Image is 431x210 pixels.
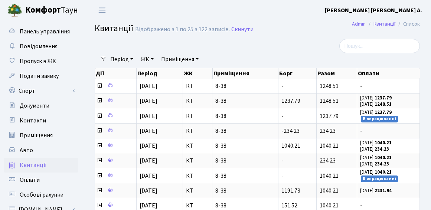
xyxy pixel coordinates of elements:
span: 8-38 [215,113,275,119]
b: 1040.21 [375,140,392,146]
span: КТ [186,128,209,134]
span: [DATE] [140,127,157,135]
span: Документи [20,102,49,110]
a: Приміщення [158,53,202,66]
b: 234.23 [375,161,389,167]
span: 8-38 [215,128,275,134]
span: КТ [186,113,209,119]
span: - [281,172,284,180]
span: -234.23 [281,127,300,135]
span: 8-38 [215,158,275,164]
span: КТ [186,203,209,209]
b: 1248.51 [375,101,392,108]
a: Оплати [4,173,78,187]
small: [DATE]: [360,154,392,161]
img: logo.png [7,3,22,18]
b: 234.23 [375,146,389,152]
b: 1237.79 [375,109,392,116]
span: [DATE] [140,82,157,90]
span: Приміщення [20,131,53,140]
small: [DATE]: [360,169,392,175]
b: [PERSON_NAME] [PERSON_NAME] А. [325,6,422,14]
span: 234.23 [320,127,336,135]
span: 1191.73 [281,187,300,195]
small: В опрацюванні [361,116,398,122]
span: Панель управління [20,27,70,36]
span: 1040.21 [320,172,339,180]
a: Період [107,53,136,66]
span: 1040.21 [320,201,339,210]
small: [DATE]: [360,101,392,108]
span: КТ [186,83,209,89]
span: 1237.79 [281,97,300,105]
span: 8-38 [215,188,275,194]
span: 151.52 [281,201,297,210]
a: Контакти [4,113,78,128]
span: КТ [186,173,209,179]
a: Квитанції [373,20,395,28]
a: Панель управління [4,24,78,39]
span: 8-38 [215,83,275,89]
span: Особові рахунки [20,191,63,199]
span: 234.23 [320,157,336,165]
li: Список [395,20,420,28]
th: Оплати [357,68,420,79]
a: Пропуск в ЖК [4,54,78,69]
th: Дії [95,68,137,79]
span: - [360,203,417,209]
nav: breadcrumb [341,16,431,32]
span: 1040.21 [281,142,300,150]
small: [DATE]: [360,187,392,194]
span: КТ [186,143,209,149]
a: [PERSON_NAME] [PERSON_NAME] А. [325,6,422,15]
span: КТ [186,158,209,164]
span: Повідомлення [20,42,58,50]
small: В опрацюванні [361,175,398,182]
span: [DATE] [140,112,157,120]
span: 8-38 [215,203,275,209]
span: [DATE] [140,172,157,180]
span: 1248.51 [320,82,339,90]
span: - [360,83,417,89]
small: [DATE]: [360,146,389,152]
span: 1040.21 [320,187,339,195]
small: [DATE]: [360,161,389,167]
span: Авто [20,146,33,154]
small: [DATE]: [360,95,392,101]
th: Період [137,68,183,79]
button: Переключити навігацію [93,4,111,16]
a: Скинути [231,26,254,33]
b: 2231.94 [375,187,392,194]
a: Admin [352,20,366,28]
a: Подати заявку [4,69,78,83]
small: [DATE]: [360,109,392,116]
span: - [281,82,284,90]
a: Спорт [4,83,78,98]
span: [DATE] [140,201,157,210]
th: Приміщення [213,68,278,79]
b: 1040.21 [375,169,392,175]
th: Разом [317,68,357,79]
a: Квитанції [4,158,78,173]
b: 1040.21 [375,154,392,161]
input: Пошук... [339,39,420,53]
span: Квитанції [20,161,47,169]
span: 8-38 [215,143,275,149]
span: [DATE] [140,142,157,150]
a: Документи [4,98,78,113]
span: Оплати [20,176,40,184]
span: [DATE] [140,187,157,195]
th: Борг [278,68,317,79]
b: Комфорт [25,4,61,16]
span: [DATE] [140,97,157,105]
span: 1248.51 [320,97,339,105]
small: [DATE]: [360,140,392,146]
a: Авто [4,143,78,158]
a: Особові рахунки [4,187,78,202]
span: КТ [186,98,209,104]
b: 1237.79 [375,95,392,101]
span: - [281,157,284,165]
span: 8-38 [215,98,275,104]
span: Подати заявку [20,72,59,80]
span: Квитанції [95,22,133,35]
